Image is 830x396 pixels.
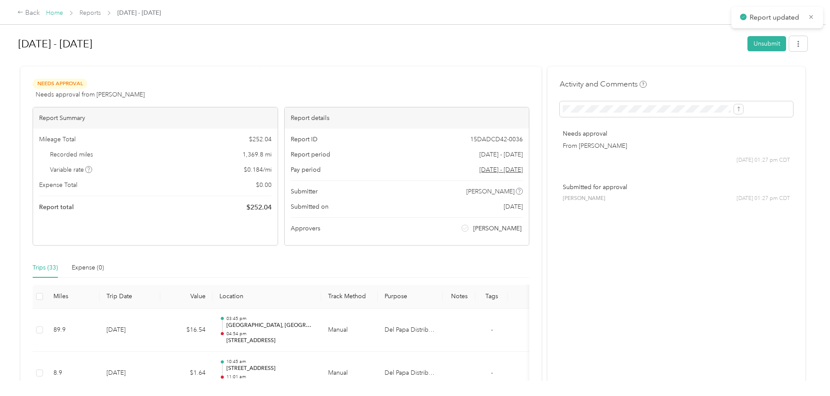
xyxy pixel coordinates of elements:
div: Expense (0) [72,263,104,273]
th: Miles [46,285,100,309]
span: Submitter [291,187,318,196]
h1: Sep 1 - 30, 2025 [18,33,741,54]
td: [DATE] [100,352,160,395]
td: $1.64 [160,352,212,395]
div: Report Summary [33,107,278,129]
span: Recorded miles [50,150,93,159]
a: Home [46,9,63,17]
p: 03:45 pm [226,316,314,322]
span: $ 252.04 [246,202,272,213]
span: [DATE] 01:27 pm CDT [737,156,790,164]
a: Reports [80,9,101,17]
p: Submitted for approval [563,183,790,192]
button: Unsubmit [747,36,786,51]
span: [PERSON_NAME] [466,187,515,196]
p: [GEOGRAPHIC_DATA], [GEOGRAPHIC_DATA] [226,380,314,388]
span: Approvers [291,224,320,233]
td: [DATE] [100,309,160,352]
div: Trips (33) [33,263,58,273]
span: [DATE] 01:27 pm CDT [737,195,790,203]
span: [DATE] [504,202,523,211]
span: [DATE] - [DATE] [479,150,523,159]
span: [PERSON_NAME] [563,195,605,203]
span: Report period [291,150,330,159]
p: [STREET_ADDRESS] [226,337,314,345]
p: [STREET_ADDRESS] [226,365,314,373]
span: Go to pay period [479,165,523,174]
span: 1,369.8 mi [242,150,272,159]
iframe: Everlance-gr Chat Button Frame [781,347,830,396]
span: - [491,369,493,376]
span: Mileage Total [39,135,76,144]
span: $ 0.00 [256,180,272,190]
p: 10:45 am [226,359,314,365]
h4: Activity and Comments [560,79,647,90]
span: Expense Total [39,180,77,190]
span: Report total [39,203,74,212]
p: From [PERSON_NAME] [563,141,790,150]
td: 89.9 [46,309,100,352]
p: Report updated [750,12,802,23]
p: 11:01 am [226,374,314,380]
th: Track Method [321,285,378,309]
div: Report details [285,107,529,129]
th: Location [212,285,321,309]
span: 15DADCD42-0036 [470,135,523,144]
span: $ 252.04 [249,135,272,144]
p: 04:54 pm [226,331,314,337]
p: Needs approval [563,129,790,138]
th: Value [160,285,212,309]
span: - [491,326,493,333]
span: Report ID [291,135,318,144]
td: Manual [321,309,378,352]
td: $16.54 [160,309,212,352]
p: [GEOGRAPHIC_DATA], [GEOGRAPHIC_DATA] [226,322,314,329]
div: Back [17,8,40,18]
td: 8.9 [46,352,100,395]
span: Submitted on [291,202,329,211]
td: Manual [321,352,378,395]
span: $ 0.184 / mi [244,165,272,174]
span: Needs approval from [PERSON_NAME] [36,90,145,99]
td: Del Papa Distributing [378,309,443,352]
th: Trip Date [100,285,160,309]
span: [DATE] - [DATE] [117,8,161,17]
span: Pay period [291,165,321,174]
th: Tags [475,285,508,309]
span: Variable rate [50,165,93,174]
span: [PERSON_NAME] [473,224,521,233]
th: Notes [443,285,475,309]
td: Del Papa Distributing [378,352,443,395]
span: Needs Approval [33,79,87,89]
th: Purpose [378,285,443,309]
